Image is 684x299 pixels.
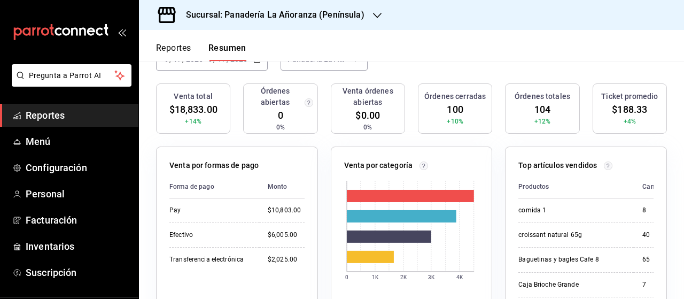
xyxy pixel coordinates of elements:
[169,160,259,171] p: Venta por formas de pago
[345,274,348,280] text: 0
[268,255,305,264] div: $2,025.00
[26,160,130,175] span: Configuración
[169,175,259,198] th: Forma de pago
[208,43,246,61] button: Resumen
[518,280,625,289] div: Caja Brioche Grande
[177,9,364,21] h3: Sucursal: Panadería La Añoranza (Península)
[515,91,570,102] h3: Órdenes totales
[156,43,246,61] div: navigation tabs
[518,255,625,264] div: Baguetinas y bagles Cafe 8
[156,43,191,61] button: Reportes
[248,86,302,108] h3: Órdenes abiertas
[534,117,551,126] span: +12%
[518,206,625,215] div: comida 1
[612,102,647,117] span: $188.33
[642,280,670,289] div: 7
[169,255,251,264] div: Transferencia electrónica
[634,175,678,198] th: Cantidad
[26,187,130,201] span: Personal
[344,160,413,171] p: Venta por categoría
[276,122,285,132] span: 0%
[26,134,130,149] span: Menú
[118,28,126,36] button: open_drawer_menu
[624,117,636,126] span: +4%
[518,175,634,198] th: Productos
[534,102,550,117] span: 104
[169,102,217,117] span: $18,833.00
[169,231,251,240] div: Efectivo
[174,91,212,102] h3: Venta total
[456,274,463,280] text: 4K
[642,255,670,264] div: 65
[26,213,130,227] span: Facturación
[26,265,130,280] span: Suscripción
[518,160,597,171] p: Top artículos vendidos
[26,239,130,254] span: Inventarios
[7,78,131,89] a: Pregunta a Parrot AI
[26,108,130,122] span: Reportes
[372,274,379,280] text: 1K
[268,231,305,240] div: $6,005.00
[268,206,305,215] div: $10,803.00
[601,91,658,102] h3: Ticket promedio
[400,274,407,280] text: 2K
[447,102,463,117] span: 100
[447,117,463,126] span: +10%
[12,64,131,87] button: Pregunta a Parrot AI
[363,122,372,132] span: 0%
[428,274,435,280] text: 3K
[642,206,670,215] div: 8
[355,108,380,122] span: $0.00
[518,231,625,240] div: croissant natural 65g
[259,175,305,198] th: Monto
[424,91,486,102] h3: Órdenes cerradas
[336,86,400,108] h3: Venta órdenes abiertas
[642,231,670,240] div: 40
[169,206,251,215] div: Pay
[278,108,283,122] span: 0
[185,117,201,126] span: +14%
[29,70,115,81] span: Pregunta a Parrot AI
